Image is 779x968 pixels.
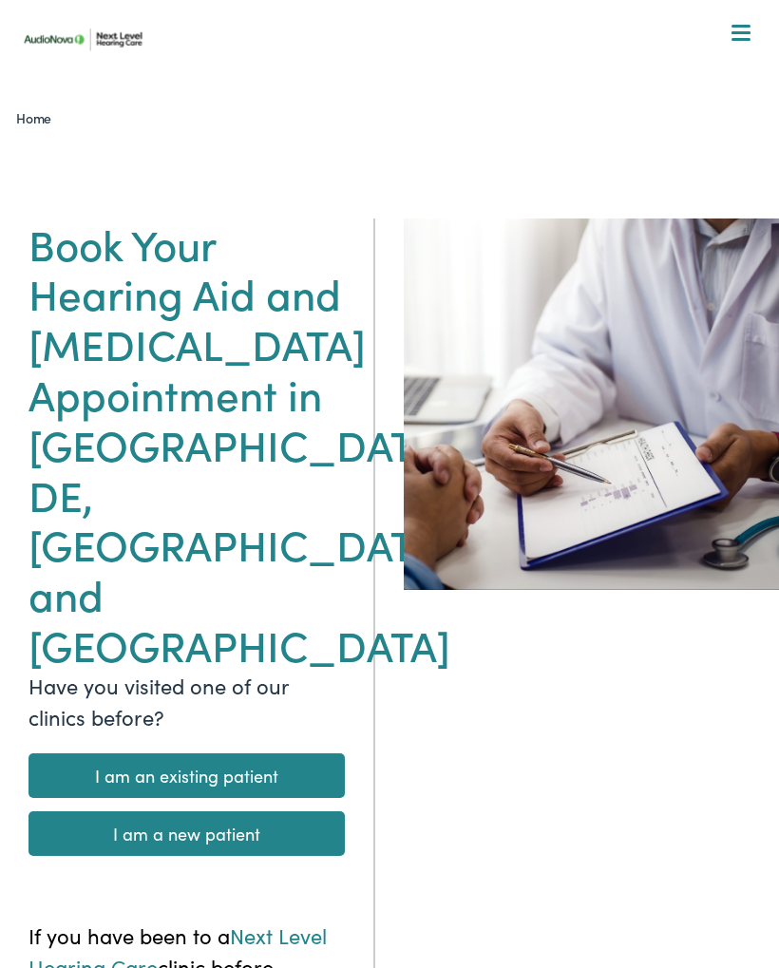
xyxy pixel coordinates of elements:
[16,108,61,127] a: Home
[28,218,345,670] h1: Book Your Hearing Aid and [MEDICAL_DATA] Appointment in [GEOGRAPHIC_DATA], DE, [GEOGRAPHIC_DATA],...
[29,76,763,135] a: What We Offer
[28,670,345,732] p: Have you visited one of our clinics before?
[28,811,345,856] a: I am a new patient
[28,753,345,798] a: I am an existing patient
[404,218,779,590] img: Abstract blur image potentially serving as a placeholder or background.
